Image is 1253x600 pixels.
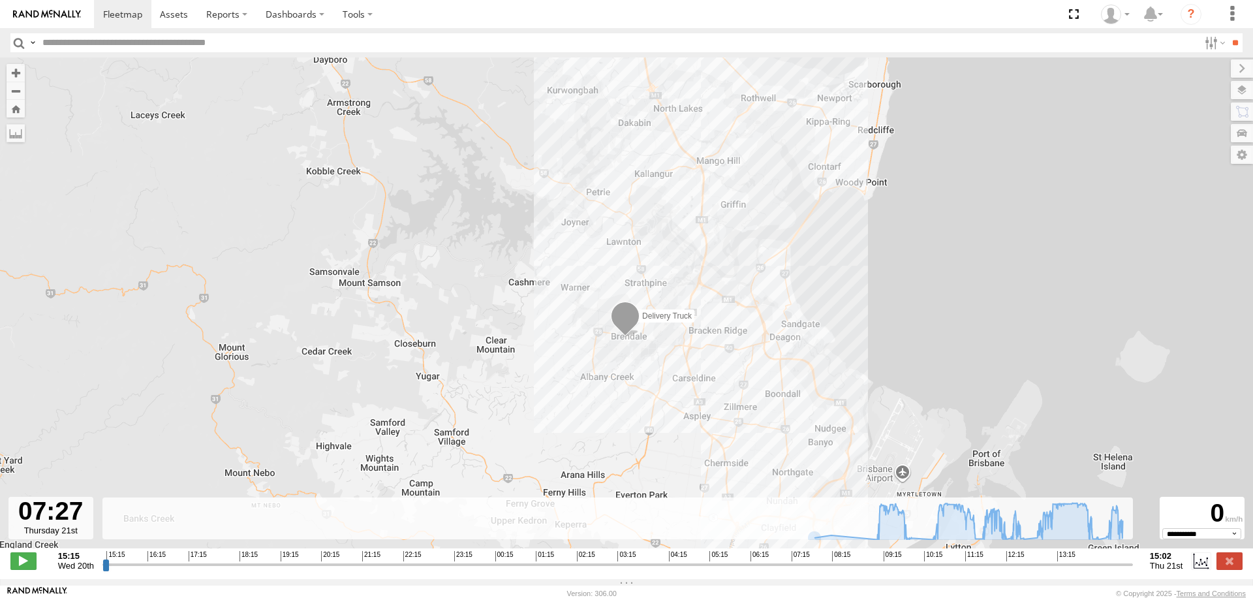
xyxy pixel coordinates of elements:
[709,551,728,561] span: 05:15
[1177,590,1246,597] a: Terms and Conditions
[750,551,769,561] span: 06:15
[1150,561,1183,571] span: Thu 21st Aug 2025
[106,551,125,561] span: 15:15
[1162,499,1243,528] div: 0
[965,551,983,561] span: 11:15
[281,551,299,561] span: 19:15
[1216,552,1243,569] label: Close
[669,551,687,561] span: 04:15
[1096,5,1134,24] div: Laura Van Bruggen
[7,124,25,142] label: Measure
[7,64,25,82] button: Zoom in
[189,551,207,561] span: 17:15
[454,551,472,561] span: 23:15
[577,551,595,561] span: 02:15
[7,587,67,600] a: Visit our Website
[1181,4,1201,25] i: ?
[1199,33,1228,52] label: Search Filter Options
[567,590,617,597] div: Version: 306.00
[792,551,810,561] span: 07:15
[1057,551,1075,561] span: 13:15
[10,552,37,569] label: Play/Stop
[617,551,636,561] span: 03:15
[27,33,38,52] label: Search Query
[321,551,339,561] span: 20:15
[403,551,422,561] span: 22:15
[924,551,942,561] span: 10:15
[7,100,25,118] button: Zoom Home
[240,551,258,561] span: 18:15
[495,551,514,561] span: 00:15
[7,82,25,100] button: Zoom out
[58,551,94,561] strong: 15:15
[1150,551,1183,561] strong: 15:02
[832,551,850,561] span: 08:15
[1231,146,1253,164] label: Map Settings
[884,551,902,561] span: 09:15
[1116,590,1246,597] div: © Copyright 2025 -
[1006,551,1025,561] span: 12:15
[642,311,692,321] span: Delivery Truck
[147,551,166,561] span: 16:15
[362,551,380,561] span: 21:15
[58,561,94,571] span: Wed 20th Aug 2025
[13,10,81,19] img: rand-logo.svg
[536,551,554,561] span: 01:15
